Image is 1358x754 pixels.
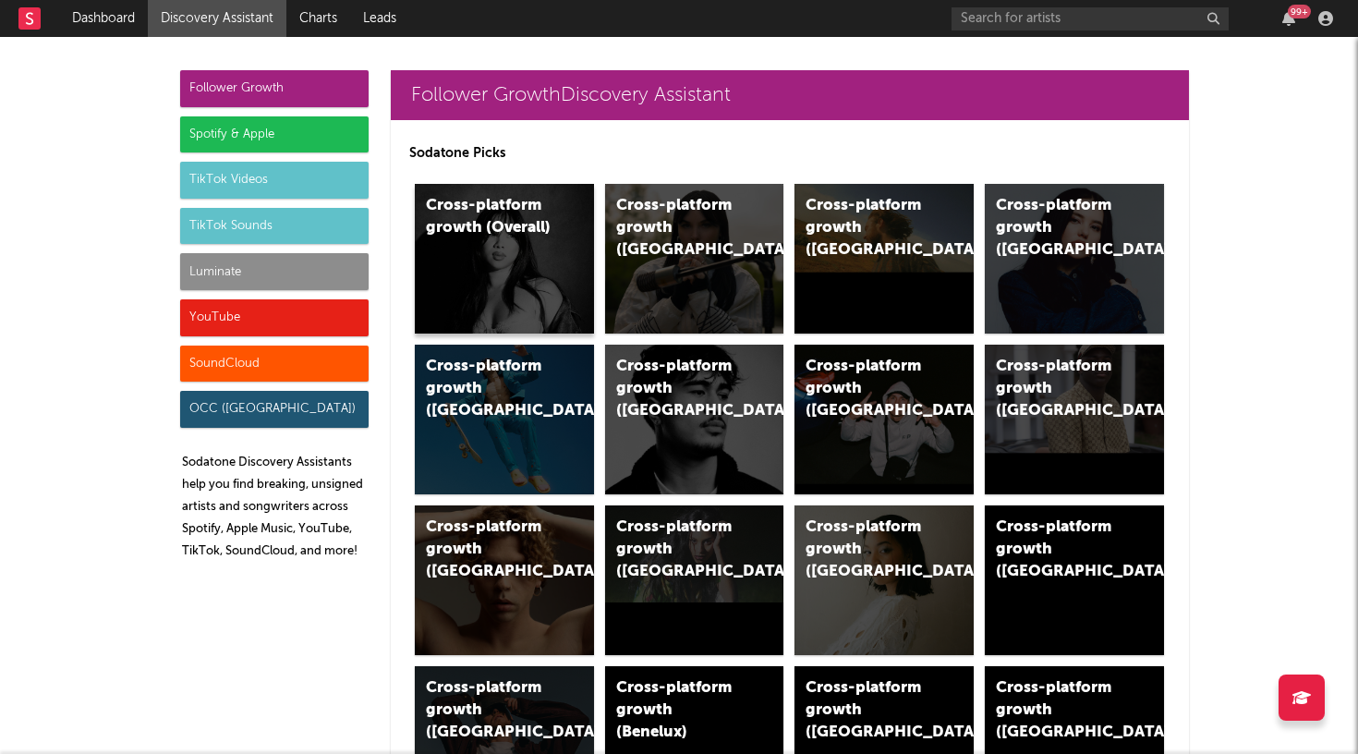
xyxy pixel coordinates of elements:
[1288,5,1311,18] div: 99 +
[180,70,369,107] div: Follower Growth
[180,116,369,153] div: Spotify & Apple
[180,253,369,290] div: Luminate
[996,677,1122,744] div: Cross-platform growth ([GEOGRAPHIC_DATA])
[415,184,594,334] a: Cross-platform growth (Overall)
[415,345,594,494] a: Cross-platform growth ([GEOGRAPHIC_DATA])
[426,356,552,422] div: Cross-platform growth ([GEOGRAPHIC_DATA])
[180,391,369,428] div: OCC ([GEOGRAPHIC_DATA])
[794,345,974,494] a: Cross-platform growth ([GEOGRAPHIC_DATA]/GSA)
[985,505,1164,655] a: Cross-platform growth ([GEOGRAPHIC_DATA])
[605,345,784,494] a: Cross-platform growth ([GEOGRAPHIC_DATA])
[426,677,552,744] div: Cross-platform growth ([GEOGRAPHIC_DATA])
[985,184,1164,334] a: Cross-platform growth ([GEOGRAPHIC_DATA])
[180,208,369,245] div: TikTok Sounds
[616,195,742,261] div: Cross-platform growth ([GEOGRAPHIC_DATA])
[415,505,594,655] a: Cross-platform growth ([GEOGRAPHIC_DATA])
[985,345,1164,494] a: Cross-platform growth ([GEOGRAPHIC_DATA])
[616,517,742,583] div: Cross-platform growth ([GEOGRAPHIC_DATA])
[806,677,931,744] div: Cross-platform growth ([GEOGRAPHIC_DATA])
[806,195,931,261] div: Cross-platform growth ([GEOGRAPHIC_DATA])
[391,70,1189,120] a: Follower GrowthDiscovery Assistant
[616,356,742,422] div: Cross-platform growth ([GEOGRAPHIC_DATA])
[794,505,974,655] a: Cross-platform growth ([GEOGRAPHIC_DATA])
[996,195,1122,261] div: Cross-platform growth ([GEOGRAPHIC_DATA])
[616,677,742,744] div: Cross-platform growth (Benelux)
[605,184,784,334] a: Cross-platform growth ([GEOGRAPHIC_DATA])
[409,142,1170,164] p: Sodatone Picks
[806,356,931,422] div: Cross-platform growth ([GEOGRAPHIC_DATA]/GSA)
[806,517,931,583] div: Cross-platform growth ([GEOGRAPHIC_DATA])
[996,356,1122,422] div: Cross-platform growth ([GEOGRAPHIC_DATA])
[426,195,552,239] div: Cross-platform growth (Overall)
[952,7,1229,30] input: Search for artists
[180,346,369,383] div: SoundCloud
[996,517,1122,583] div: Cross-platform growth ([GEOGRAPHIC_DATA])
[426,517,552,583] div: Cross-platform growth ([GEOGRAPHIC_DATA])
[794,184,974,334] a: Cross-platform growth ([GEOGRAPHIC_DATA])
[180,299,369,336] div: YouTube
[182,452,369,563] p: Sodatone Discovery Assistants help you find breaking, unsigned artists and songwriters across Spo...
[1282,11,1295,26] button: 99+
[605,505,784,655] a: Cross-platform growth ([GEOGRAPHIC_DATA])
[180,162,369,199] div: TikTok Videos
